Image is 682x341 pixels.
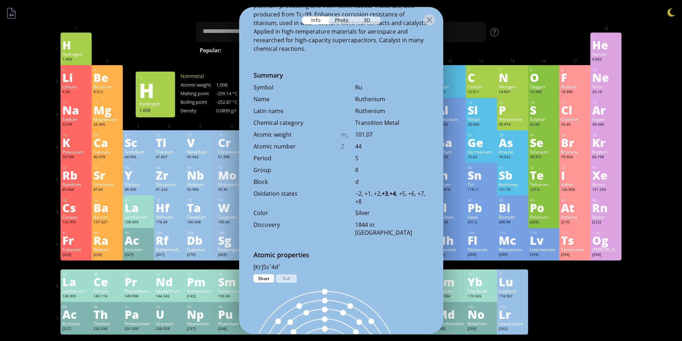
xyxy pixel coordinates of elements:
[592,149,620,155] div: Krypton
[592,104,620,116] div: Ar
[253,189,341,197] div: Oxidation states
[436,187,464,193] div: 114.818
[62,104,90,116] div: Na
[436,155,464,160] div: 69.723
[93,137,121,148] div: Ca
[561,137,589,148] div: Br
[253,118,341,126] div: Chemical category
[468,104,495,116] div: Si
[561,220,589,225] div: [210]
[592,133,620,137] div: 36
[94,230,121,235] div: 88
[216,82,252,88] div: 1.008
[187,247,214,252] div: Dubnium
[530,84,557,89] div: Oxygen
[355,107,429,115] div: Ruthenium
[468,169,495,181] div: Sn
[530,165,557,170] div: 52
[62,84,90,89] div: Lithium
[468,72,495,83] div: C
[218,133,246,137] div: 24
[592,84,620,89] div: Neon
[94,165,121,170] div: 38
[592,122,620,128] div: 39.948
[125,187,152,193] div: 88.906
[156,214,183,220] div: Hafnium
[530,72,557,83] div: O
[437,165,464,170] div: 49
[499,234,526,246] div: Mc
[62,137,90,148] div: K
[200,46,227,55] div: Popular:
[218,181,246,187] div: Molybdenum
[468,116,495,122] div: Silicon
[187,220,214,225] div: 180.948
[436,234,464,246] div: Nh
[437,230,464,235] div: 113
[561,155,589,160] div: 79.904
[530,137,557,148] div: Se
[499,84,526,89] div: Nitrogen
[187,202,214,213] div: Ta
[62,57,90,63] div: 1.008
[530,230,557,235] div: 116
[63,133,90,137] div: 19
[499,220,526,225] div: 208.98
[499,187,526,193] div: 121.76
[468,122,495,128] div: 28.085
[125,137,152,148] div: Sc
[592,51,620,57] div: Helium
[62,72,90,83] div: Li
[436,214,464,220] div: Thallium
[561,68,589,72] div: 9
[125,181,152,187] div: Yttrium
[592,155,620,160] div: 83.798
[216,90,252,97] div: -259.14 °C
[355,220,429,236] div: 1844 in [GEOGRAPHIC_DATA]
[156,155,183,160] div: 47.867
[156,220,183,225] div: 178.49
[592,68,620,72] div: 10
[156,187,183,193] div: 91.224
[592,220,620,225] div: [222]
[62,214,90,220] div: Cesium
[468,149,495,155] div: Germanium
[355,16,381,24] div: 3D
[499,104,526,116] div: P
[436,116,464,122] div: Aluminium
[530,202,557,213] div: Po
[437,100,464,105] div: 13
[499,181,526,187] div: Antimony
[187,187,214,193] div: 92.906
[139,101,171,107] div: Hydrogen
[561,230,589,235] div: 117
[530,149,557,155] div: Selenium
[355,95,429,103] div: Ruthenium
[499,137,526,148] div: As
[561,122,589,128] div: 35.45
[436,72,464,83] div: B
[499,68,526,72] div: 7
[62,234,90,246] div: Fr
[592,230,620,235] div: 118
[218,220,246,225] div: 183.84
[355,177,429,185] div: d
[94,198,121,203] div: 56
[253,95,341,103] div: Name
[499,230,526,235] div: 115
[93,234,121,246] div: Ra
[93,155,121,160] div: 40.078
[63,68,90,72] div: 3
[63,165,90,170] div: 37
[436,247,464,252] div: Nihonium
[180,73,252,79] div: Nonmetal
[561,72,589,83] div: F
[93,116,121,122] div: Magnesium
[355,142,429,150] div: 44
[156,169,183,181] div: Zr
[187,169,214,181] div: Nb
[468,234,495,246] div: Fl
[592,35,620,40] div: 2
[530,169,557,181] div: Te
[139,84,171,96] div: H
